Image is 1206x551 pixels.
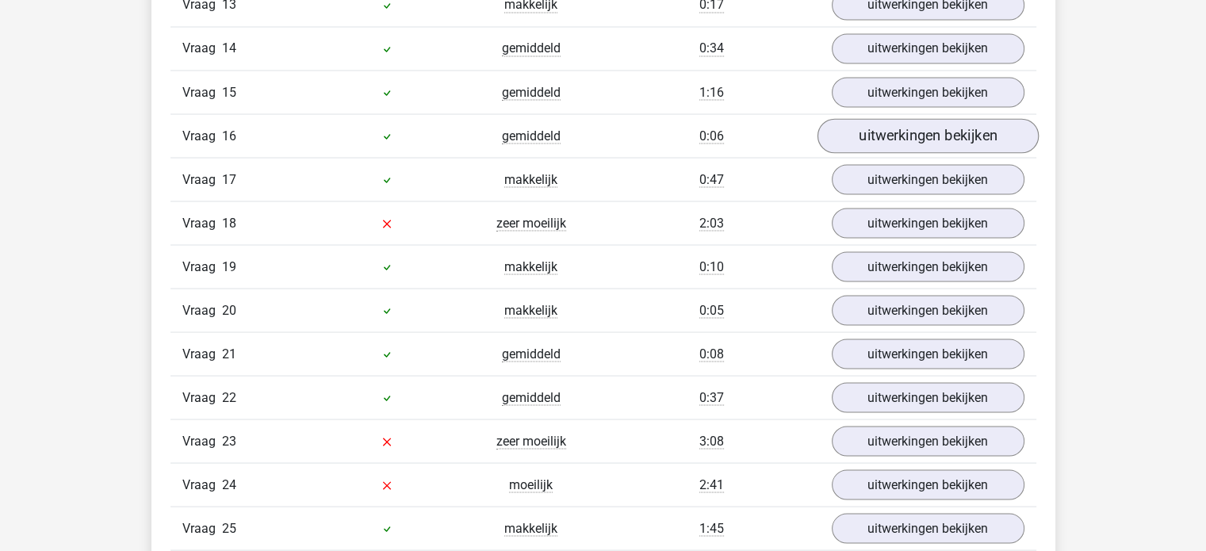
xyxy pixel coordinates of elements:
span: Vraag [182,475,222,494]
span: 1:45 [699,520,724,536]
span: 1:16 [699,84,724,100]
span: 0:37 [699,389,724,405]
span: 17 [222,171,236,186]
span: Vraag [182,39,222,58]
span: 16 [222,128,236,143]
a: uitwerkingen bekijken [832,382,1024,412]
span: Vraag [182,170,222,189]
span: zeer moeilijk [496,215,566,231]
span: 18 [222,215,236,230]
span: 20 [222,302,236,317]
span: Vraag [182,431,222,450]
span: makkelijk [504,258,557,274]
span: 25 [222,520,236,535]
span: 15 [222,84,236,99]
span: gemiddeld [502,128,561,143]
span: Vraag [182,126,222,145]
a: uitwerkingen bekijken [832,77,1024,107]
span: 0:05 [699,302,724,318]
span: 2:03 [699,215,724,231]
span: gemiddeld [502,389,561,405]
span: Vraag [182,213,222,232]
span: Vraag [182,344,222,363]
span: makkelijk [504,171,557,187]
a: uitwerkingen bekijken [832,513,1024,543]
a: uitwerkingen bekijken [832,208,1024,238]
a: uitwerkingen bekijken [817,119,1038,154]
span: Vraag [182,300,222,320]
span: 3:08 [699,433,724,449]
a: uitwerkingen bekijken [832,469,1024,499]
span: 19 [222,258,236,274]
span: gemiddeld [502,346,561,362]
a: uitwerkingen bekijken [832,295,1024,325]
span: Vraag [182,518,222,538]
span: 0:06 [699,128,724,143]
span: 22 [222,389,236,404]
span: gemiddeld [502,84,561,100]
a: uitwerkingen bekijken [832,426,1024,456]
span: 24 [222,476,236,492]
span: makkelijk [504,520,557,536]
span: Vraag [182,388,222,407]
a: uitwerkingen bekijken [832,339,1024,369]
span: 2:41 [699,476,724,492]
span: makkelijk [504,302,557,318]
span: 23 [222,433,236,448]
span: 14 [222,40,236,55]
a: uitwerkingen bekijken [832,164,1024,194]
span: gemiddeld [502,40,561,56]
span: 0:10 [699,258,724,274]
span: Vraag [182,257,222,276]
span: 0:47 [699,171,724,187]
span: 0:08 [699,346,724,362]
span: 0:34 [699,40,724,56]
span: 21 [222,346,236,361]
a: uitwerkingen bekijken [832,251,1024,281]
span: moeilijk [509,476,553,492]
a: uitwerkingen bekijken [832,33,1024,63]
span: zeer moeilijk [496,433,566,449]
span: Vraag [182,82,222,101]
